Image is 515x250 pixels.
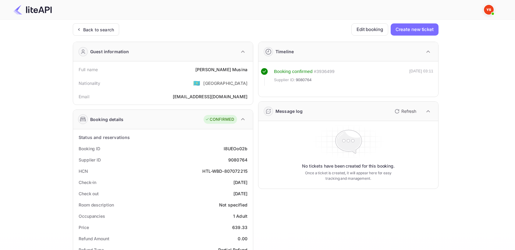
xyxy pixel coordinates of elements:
div: 639.33 [232,224,247,231]
div: Refund Amount [79,235,109,242]
p: Refresh [401,108,416,114]
button: Create new ticket [391,23,439,36]
div: HCN [79,168,88,174]
div: [DATE] 03:11 [409,68,433,86]
div: Guest information [90,48,129,55]
p: Once a ticket is created, it will appear here for easy tracking and management. [300,170,396,181]
span: Supplier ID: [274,77,295,83]
div: Booking confirmed [274,68,313,75]
div: [DATE] [233,190,247,197]
div: Nationality [79,80,101,86]
div: [EMAIL_ADDRESS][DOMAIN_NAME] [173,93,247,100]
span: United States [193,78,200,89]
div: Booking ID [79,145,100,152]
div: Status and reservations [79,134,130,141]
div: Booking details [90,116,123,123]
div: I8UEOo02b [224,145,247,152]
div: Timeline [275,48,294,55]
div: Back to search [83,26,114,33]
div: 9080764 [228,157,247,163]
div: Not specified [219,202,247,208]
div: 1 Adult [233,213,247,219]
div: [GEOGRAPHIC_DATA] [203,80,247,86]
div: Supplier ID [79,157,101,163]
div: Full name [79,66,98,73]
div: Price [79,224,89,231]
div: Check out [79,190,99,197]
div: HTL-WBD-807072215 [202,168,247,174]
img: Yandex Support [484,5,494,15]
button: Edit booking [351,23,388,36]
div: [DATE] [233,179,247,186]
div: # 3936499 [314,68,335,75]
div: Occupancies [79,213,105,219]
div: CONFIRMED [205,116,234,123]
div: Message log [275,108,303,114]
div: Room description [79,202,114,208]
button: Refresh [391,106,419,116]
p: No tickets have been created for this booking. [302,163,395,169]
div: Email [79,93,89,100]
div: Check-in [79,179,96,186]
span: 9080764 [296,77,312,83]
div: [PERSON_NAME] Musina [195,66,247,73]
img: LiteAPI Logo [13,5,52,15]
div: 0.00 [238,235,247,242]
